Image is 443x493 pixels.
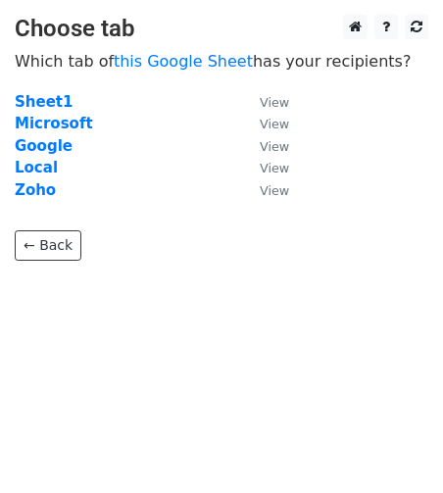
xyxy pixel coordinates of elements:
small: View [260,139,289,154]
a: Zoho [15,181,56,199]
a: Microsoft [15,115,93,132]
small: View [260,117,289,131]
a: Sheet1 [15,93,73,111]
a: View [240,93,289,111]
a: Local [15,159,58,176]
small: View [260,95,289,110]
small: View [260,161,289,175]
a: this Google Sheet [114,52,253,71]
a: View [240,159,289,176]
h3: Choose tab [15,15,428,43]
a: View [240,137,289,155]
a: Google [15,137,73,155]
a: View [240,115,289,132]
a: View [240,181,289,199]
small: View [260,183,289,198]
p: Which tab of has your recipients? [15,51,428,72]
a: ← Back [15,230,81,261]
